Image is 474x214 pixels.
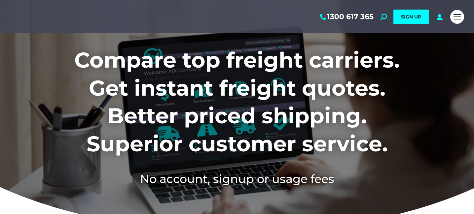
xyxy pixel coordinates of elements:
[401,14,421,20] span: SIGN UP
[31,46,443,158] h1: Compare top freight carriers. Get instant freight quotes. Better priced shipping. Superior custom...
[450,10,464,24] a: Mobile menu icon
[393,10,429,24] a: SIGN UP
[31,171,443,187] h2: No account, signup or usage fees
[319,13,374,21] a: 1300 617 365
